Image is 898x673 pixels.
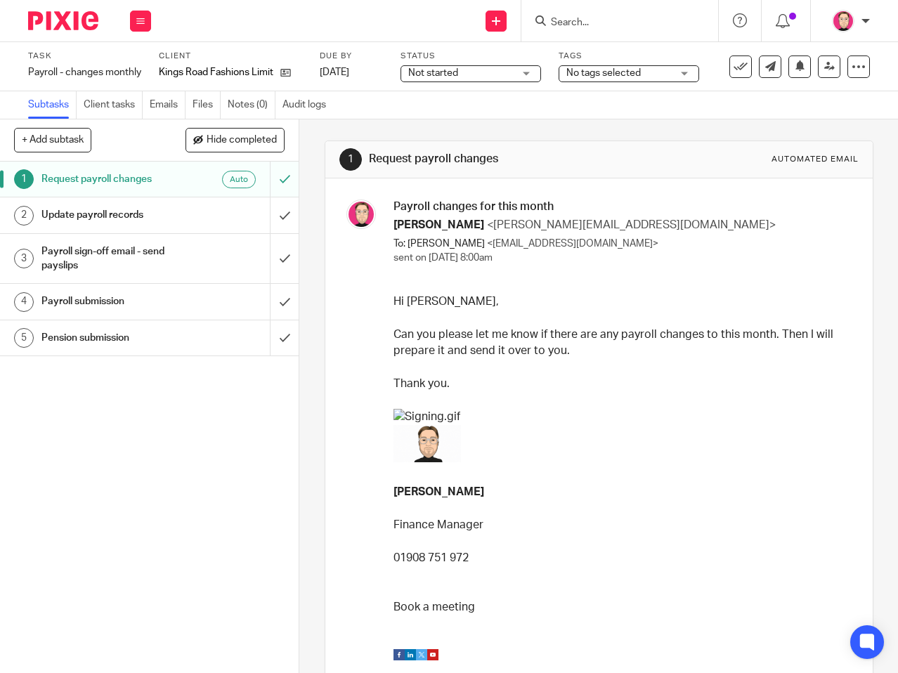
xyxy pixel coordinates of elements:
[566,68,641,78] span: No tags selected
[14,292,34,312] div: 4
[14,169,34,189] div: 1
[393,200,848,214] h3: Payroll changes for this month
[393,327,848,360] p: Can you please let me know if there are any payroll changes to this month. Then I will prepare it...
[14,328,34,348] div: 5
[393,239,485,249] span: To: [PERSON_NAME]
[320,51,383,62] label: Due by
[427,649,438,660] img: VV10hetHw-iotp__Rusbv2wu2liWvDVmM_ZGTRJMPgxshf9c9PFFBSomXg36smOVKL1Z4V-ssOna9gBQrde-282u9t678mF-M...
[393,376,848,392] p: Thank you.
[14,206,34,226] div: 2
[487,219,776,230] span: <[PERSON_NAME][EMAIL_ADDRESS][DOMAIN_NAME]>
[150,91,186,119] a: Emails
[346,200,376,229] img: Bradley%20-%20Pink.png
[41,169,185,190] h1: Request payroll changes
[228,91,275,119] a: Notes (0)
[28,91,77,119] a: Subtasks
[28,65,141,79] div: Payroll - changes monthly
[320,67,349,77] span: [DATE]
[393,486,484,497] strong: [PERSON_NAME]
[207,135,277,146] span: Hide completed
[339,148,362,171] div: 1
[393,409,460,425] img: Signing.gif
[41,241,185,277] h1: Payroll sign-off email - send payslips
[41,291,185,312] h1: Payroll submission
[282,91,333,119] a: Audit logs
[41,204,185,226] h1: Update payroll records
[772,154,859,165] div: Automated email
[559,51,699,62] label: Tags
[41,327,185,348] h1: Pension submission
[393,601,475,613] a: Book a meeting
[393,425,461,462] img: AIorK4zJz6HcJqICQSA0sdXue4L80wDcgGnL68P0NhzVFWNuEjZGUKccOM2bSPzOvtWQ1WyPZMY5fAQ
[393,517,848,533] p: Finance Manager
[28,51,141,62] label: Task
[28,11,98,30] img: Pixie
[14,128,91,152] button: + Add subtask
[832,10,854,32] img: Bradley%20-%20Pink.png
[14,249,34,268] div: 3
[393,294,848,310] p: Hi [PERSON_NAME],
[401,51,541,62] label: Status
[186,128,285,152] button: Hide completed
[549,17,676,30] input: Search
[369,152,629,166] h1: Request payroll changes
[393,649,405,660] img: Ih6PL4wqhWq526ZaMrkfC68owL9ofCSQ52d4Ysn1_m4nPWygW9BX9ztVg5-zj7u4pi2CUCP4FOzYYvU3RXwzcTPeJ_NS7SKVy...
[405,649,416,660] img: a4py0VtaTWDfgSxiJo52uLicllJdhNVx7OniTOvmv4aqHpGs-eEJlLWDbXyZHWwppsRMKLBdtpHmqYkrmKbBNnliJ6_liTZbR...
[408,68,458,78] span: Not started
[159,51,302,62] label: Client
[222,171,256,188] div: Auto
[393,552,469,563] a: 01908 751 972
[159,65,273,79] p: Kings Road Fashions Limited
[416,649,427,660] img: qqI_vHZG7Gq_0xaGVJlReh6j1grJkPsU2QLKAV4YD_CN7G2a9zwYcnmlzY0faUCEHwkN7qMLP3nB-H8XF38MhPsYDY_g1-m-2...
[487,239,658,249] span: <[EMAIL_ADDRESS][DOMAIN_NAME]>
[193,91,221,119] a: Files
[393,219,484,230] span: [PERSON_NAME]
[84,91,143,119] a: Client tasks
[393,253,493,263] span: sent on [DATE] 8:00am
